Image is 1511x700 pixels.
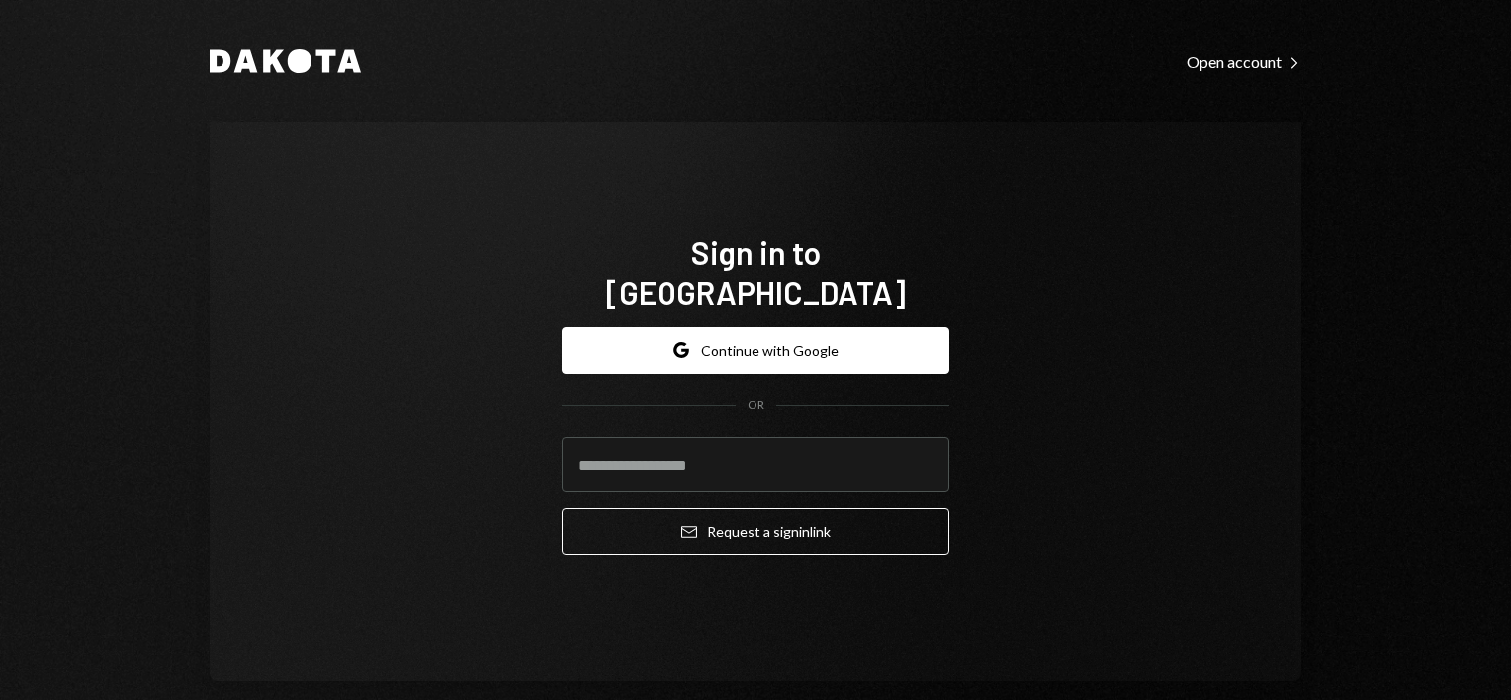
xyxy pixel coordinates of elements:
[748,397,764,414] div: OR
[1187,50,1301,72] a: Open account
[1187,52,1301,72] div: Open account
[562,232,949,311] h1: Sign in to [GEOGRAPHIC_DATA]
[562,327,949,374] button: Continue with Google
[562,508,949,555] button: Request a signinlink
